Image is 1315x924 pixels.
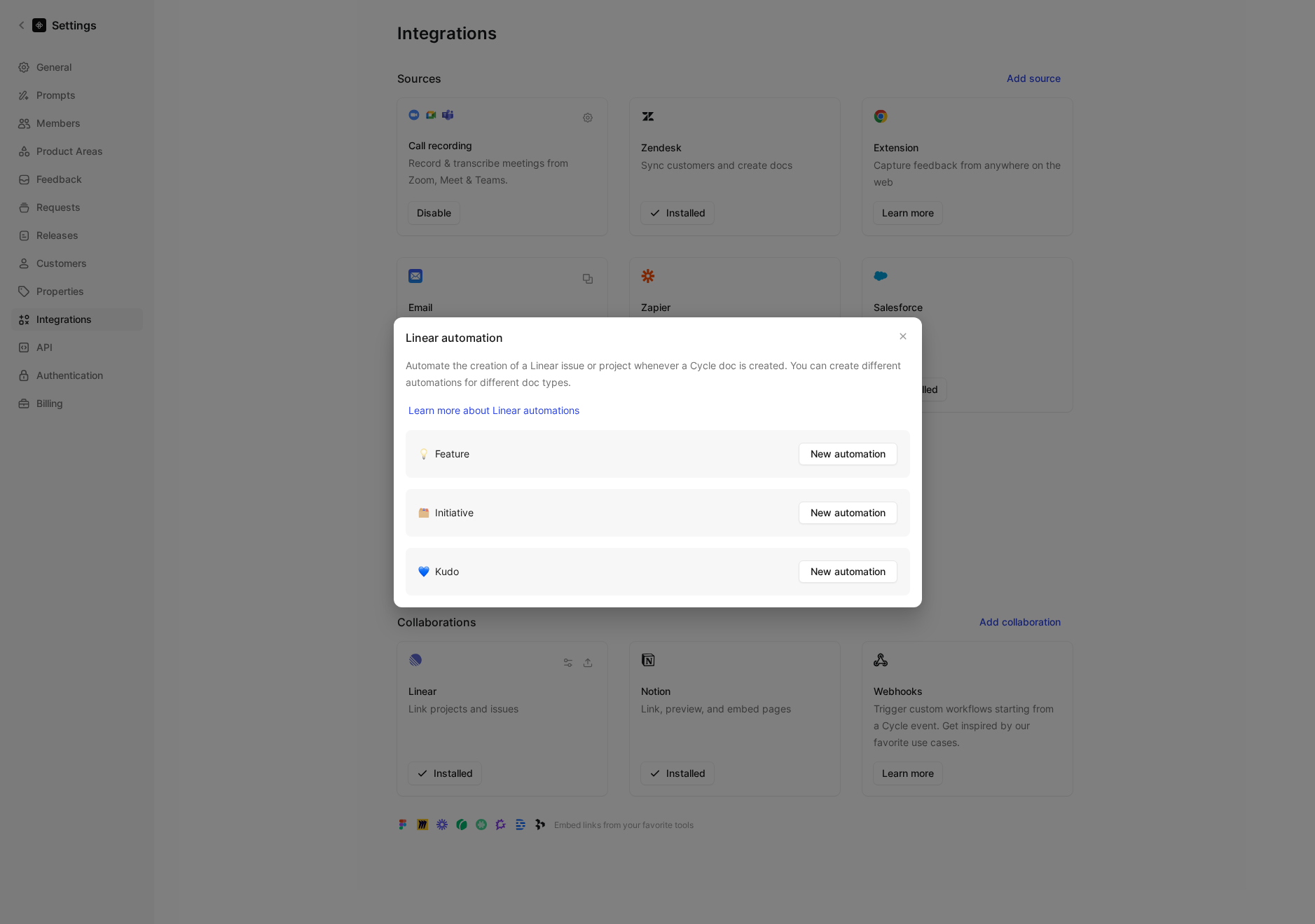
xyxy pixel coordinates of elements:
[418,566,429,577] img: 💙
[406,357,910,391] p: Automate the creation of a Linear issue or project whenever a Cycle doc is created. You can creat...
[435,446,469,462] span: Feature
[811,504,886,521] span: New automation
[406,329,503,346] h2: Linear automation
[418,448,429,460] img: 💡
[435,563,459,580] span: Kudo
[811,563,886,580] span: New automation
[418,507,429,518] img: 🗂️
[403,402,585,419] a: Learn more about Linear automations
[799,502,897,524] button: New automation
[799,560,897,583] button: New automation
[435,504,474,521] span: Initiative
[811,446,886,462] span: New automation
[799,443,897,465] button: New automation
